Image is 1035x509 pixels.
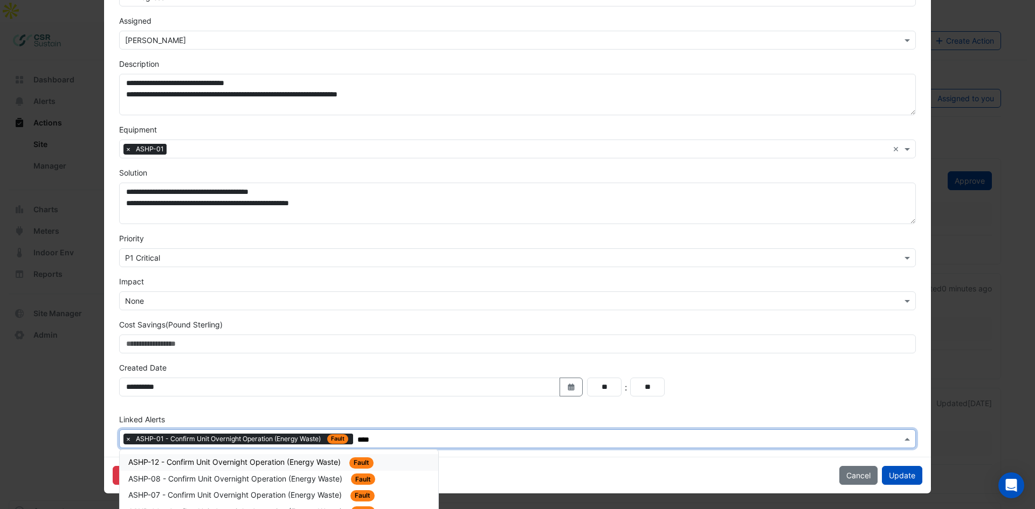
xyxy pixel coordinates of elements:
button: Update [882,466,922,485]
label: Solution [119,167,147,178]
label: Priority [119,233,144,244]
button: Archive [113,466,153,485]
label: Assigned [119,15,151,26]
span: × [123,144,133,155]
span: ASHP-01 [133,144,167,155]
div: : [622,381,630,394]
div: Open Intercom Messenger [998,472,1024,498]
span: × [123,434,133,444]
label: Cost Savings (Pound Sterling) [119,319,223,330]
span: ASHP-07 - Confirm Unit Overnight Operation (Energy Waste) [128,490,344,499]
label: Created Date [119,362,167,373]
label: Linked Alerts [119,414,165,425]
button: Cancel [839,466,878,485]
span: Fault [349,457,374,469]
span: ASHP-01 - Confirm Unit Overnight Operation (Energy Waste) [133,434,353,444]
span: ASHP-01 - Confirm Unit Overnight Operation (Energy Waste) [136,434,323,444]
span: Fault [327,434,348,444]
span: ASHP-12 - Confirm Unit Overnight Operation (Energy Waste) [128,457,343,466]
input: Minutes [630,378,665,396]
label: Impact [119,276,144,287]
fa-icon: Select Date [567,382,576,392]
span: Fault [351,473,375,485]
input: Hours [587,378,622,396]
label: Description [119,58,159,69]
span: Fault [350,490,375,501]
span: ASHP-08 - Confirm Unit Overnight Operation (Energy Waste) [128,474,344,483]
span: Clear [893,143,902,155]
label: Equipment [119,124,157,135]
